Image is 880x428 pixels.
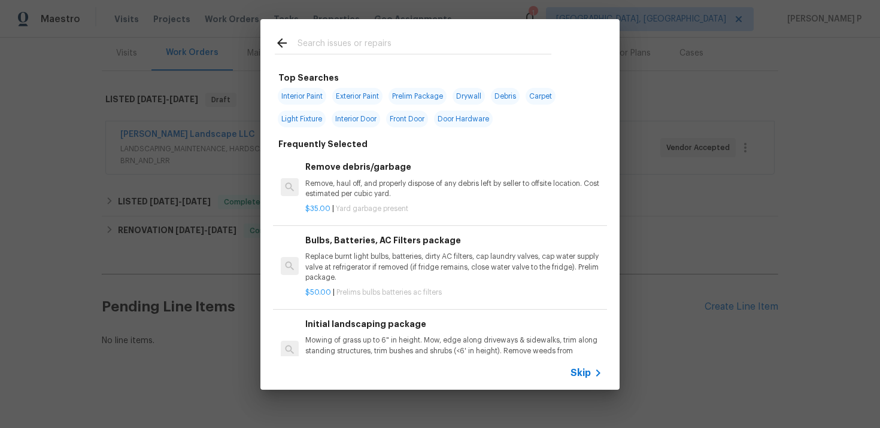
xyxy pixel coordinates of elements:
[332,111,380,127] span: Interior Door
[332,88,383,105] span: Exterior Paint
[389,88,447,105] span: Prelim Package
[305,252,602,282] p: Replace burnt light bulbs, batteries, dirty AC filters, cap laundry valves, cap water supply valv...
[571,367,591,379] span: Skip
[278,137,368,151] h6: Frequently Selected
[305,160,602,173] h6: Remove debris/garbage
[526,88,556,105] span: Carpet
[434,111,493,127] span: Door Hardware
[305,335,602,366] p: Mowing of grass up to 6" in height. Mow, edge along driveways & sidewalks, trim along standing st...
[278,111,326,127] span: Light Fixture
[305,179,602,199] p: Remove, haul off, and properly dispose of any debris left by seller to offsite location. Cost est...
[336,205,408,212] span: Yard garbage present
[305,317,602,331] h6: Initial landscaping package
[305,289,331,296] span: $50.00
[305,288,602,298] p: |
[453,88,485,105] span: Drywall
[305,205,330,212] span: $35.00
[278,88,326,105] span: Interior Paint
[305,234,602,247] h6: Bulbs, Batteries, AC Filters package
[491,88,520,105] span: Debris
[336,289,442,296] span: Prelims bulbs batteries ac filters
[305,204,602,214] p: |
[386,111,428,127] span: Front Door
[278,71,339,84] h6: Top Searches
[298,36,551,54] input: Search issues or repairs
